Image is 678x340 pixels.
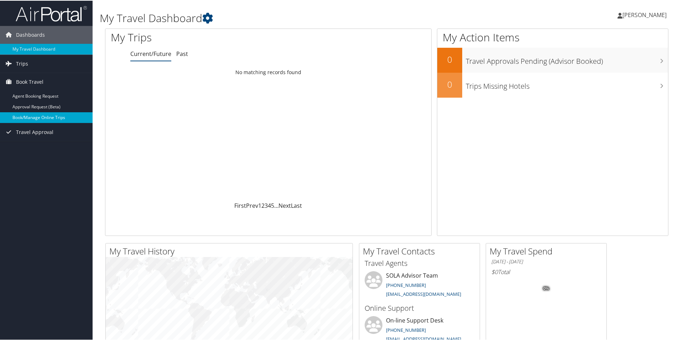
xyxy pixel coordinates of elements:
[16,25,45,43] span: Dashboards
[258,201,261,209] a: 1
[617,4,674,25] a: [PERSON_NAME]
[16,5,87,21] img: airportal-logo.png
[466,52,668,66] h3: Travel Approvals Pending (Advisor Booked)
[363,244,480,257] h2: My Travel Contacts
[437,78,462,90] h2: 0
[491,267,498,275] span: $0
[437,47,668,72] a: 0Travel Approvals Pending (Advisor Booked)
[386,281,426,288] a: [PHONE_NUMBER]
[268,201,271,209] a: 4
[386,326,426,333] a: [PHONE_NUMBER]
[386,290,461,297] a: [EMAIL_ADDRESS][DOMAIN_NAME]
[16,72,43,90] span: Book Travel
[265,201,268,209] a: 3
[437,53,462,65] h2: 0
[176,49,188,57] a: Past
[291,201,302,209] a: Last
[246,201,258,209] a: Prev
[365,303,474,313] h3: Online Support
[16,54,28,72] span: Trips
[278,201,291,209] a: Next
[543,286,549,290] tspan: 0%
[466,77,668,91] h3: Trips Missing Hotels
[100,10,483,25] h1: My Travel Dashboard
[271,201,274,209] a: 5
[491,267,601,275] h6: Total
[490,244,606,257] h2: My Travel Spend
[105,65,431,78] td: No matching records found
[16,123,53,140] span: Travel Approval
[274,201,278,209] span: …
[361,271,478,300] li: SOLA Advisor Team
[111,29,290,44] h1: My Trips
[261,201,265,209] a: 2
[622,10,667,18] span: [PERSON_NAME]
[437,29,668,44] h1: My Action Items
[491,258,601,264] h6: [DATE] - [DATE]
[109,244,353,257] h2: My Travel History
[234,201,246,209] a: First
[130,49,171,57] a: Current/Future
[365,258,474,268] h3: Travel Agents
[437,72,668,97] a: 0Trips Missing Hotels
